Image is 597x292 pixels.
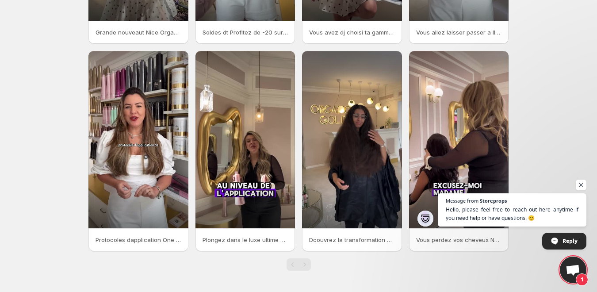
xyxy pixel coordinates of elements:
p: Plongez dans le luxe ultime avec Rhos Organic Gold Dcouvrez notre Shampoing Rgnrant une fusion ex... [203,235,288,244]
p: Dcouvrez la transformation spectaculaire de notre cliente avec notre lissage [PERSON_NAME] Des ch... [309,235,395,244]
p: Vous perdez vos cheveux Nous avons la solution OrganicGOLD soinsnaturels cheveuxsouples cheveux c... [416,235,502,244]
span: Storeprops [480,198,507,203]
p: Vous avez dj choisi ta gamme prfre pour cet t Cest le moment ou jamais de briller avec nos produi... [309,28,395,37]
span: Reply [563,233,578,249]
p: Vous allez laisser passer a Il ne reste que quelques jours pour obtenir vos soins capillaires prf... [416,28,502,37]
span: Message from [446,198,478,203]
p: Soldes dt Profitez de -20 sur les produits Organic Gold Offre valable pour une dure limite sur no... [203,28,288,37]
a: Open chat [560,257,586,283]
p: Grande nouveaut Nice Organic Gold prpare une annonce exclusive Restez connects une surprise arriv... [96,28,181,37]
p: Protocoles dapplication One Fiber Profitez des Soldes chez Organic Gold Mais dpchez-vous cest bie... [96,235,181,244]
nav: Pagination [287,258,311,271]
span: Hello, please feel free to reach out here anytime if you need help or have questions. 😊 [446,205,578,222]
span: 1 [576,273,588,286]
